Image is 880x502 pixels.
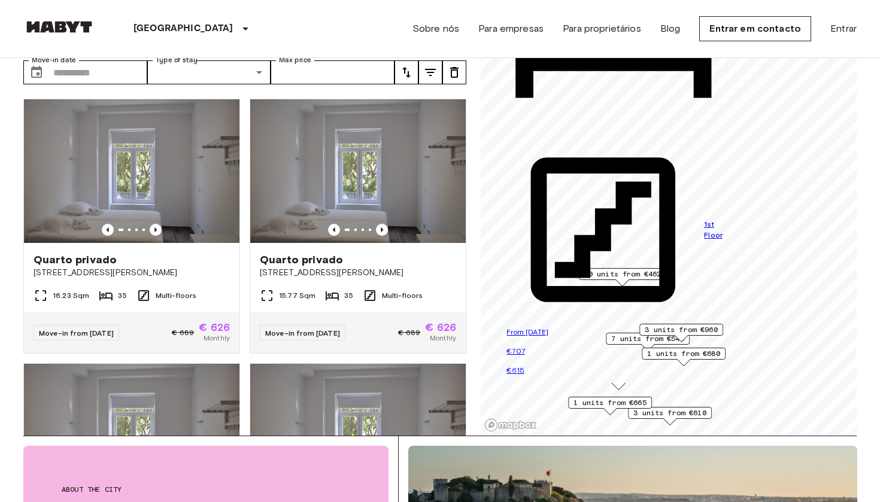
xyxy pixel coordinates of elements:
button: Previous image [328,224,340,236]
a: Marketing picture of unit PT-17-010-001-21HPrevious imagePrevious imageQuarto privado[STREET_ADDR... [250,99,466,354]
span: 15.77 Sqm [279,290,315,301]
span: 35 [344,290,353,301]
span: [STREET_ADDRESS][PERSON_NAME] [34,267,230,279]
span: Move-in from [DATE] [265,328,340,337]
button: Previous image [376,224,388,236]
a: Entrar [830,22,857,36]
button: tune [442,60,466,84]
img: Habyt [23,21,95,33]
a: Entrar em contacto [699,16,811,41]
span: Quarto privado [34,252,117,267]
a: Para empresas [478,22,544,36]
a: Para proprietários [563,22,641,36]
span: 3 units from €610 [633,407,706,418]
span: [STREET_ADDRESS][PERSON_NAME] [260,267,456,279]
p: €707 [506,345,730,357]
button: Choose date [25,60,48,84]
label: Type of stay [156,55,198,65]
span: 16.23 Sqm [53,290,89,301]
span: Monthly [204,333,230,343]
button: Previous image [102,224,114,236]
img: Marketing picture of unit PT-17-010-001-21H [250,99,466,243]
label: Move-in date [32,55,76,65]
span: Move-in from [DATE] [39,328,114,337]
img: Marketing picture of unit PT-17-010-001-08H [24,99,239,243]
span: About the city [62,484,350,495]
a: Marketing picture of unit PT-17-010-001-08HPrevious imagePrevious imageQuarto privado[STREET_ADDR... [23,99,240,354]
div: Map marker [568,397,652,415]
p: [GEOGRAPHIC_DATA] [133,22,233,36]
span: 35 [118,290,126,301]
span: From [DATE] [506,327,548,336]
span: 1st Floor [704,219,730,241]
span: Quarto privado [260,252,343,267]
span: € 689 [172,327,194,338]
span: Multi-floors [156,290,197,301]
span: € 626 [425,322,456,333]
a: Mapbox logo [484,418,537,432]
button: Previous image [150,224,162,236]
span: € 689 [398,327,420,338]
button: tune [395,60,418,84]
button: tune [418,60,442,84]
label: Max price [279,55,311,65]
span: € 626 [199,322,230,333]
span: Multi-floors [382,290,423,301]
p: €615 [506,364,730,376]
a: Sobre nós [412,22,459,36]
div: Map marker [628,407,712,425]
a: Blog [660,22,681,36]
span: Monthly [430,333,456,343]
span: 1 units from €665 [573,397,647,408]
